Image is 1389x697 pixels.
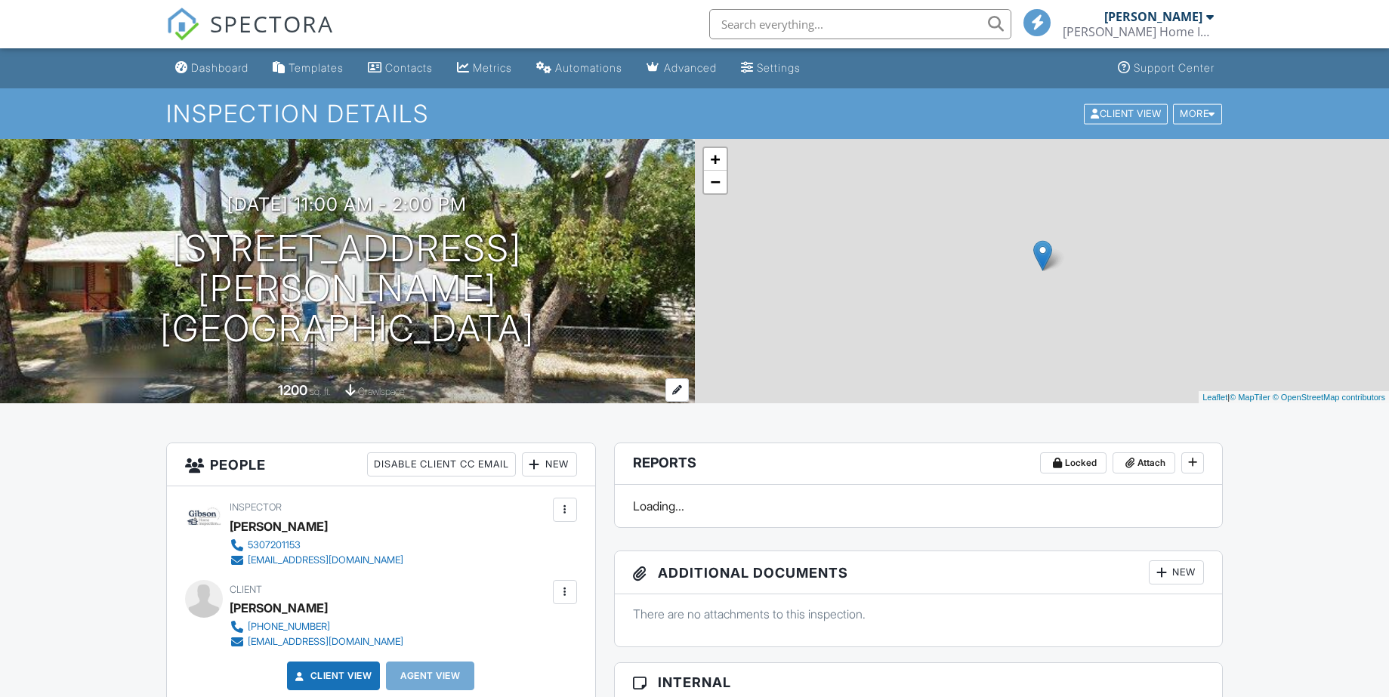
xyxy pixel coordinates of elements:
[709,9,1011,39] input: Search everything...
[248,539,301,551] div: 5307201153
[735,54,807,82] a: Settings
[640,54,723,82] a: Advanced
[1082,107,1171,119] a: Client View
[230,501,282,513] span: Inspector
[278,382,307,398] div: 1200
[704,171,727,193] a: Zoom out
[1149,560,1204,584] div: New
[1134,61,1215,74] div: Support Center
[362,54,439,82] a: Contacts
[166,100,1224,127] h1: Inspection Details
[166,8,199,41] img: The Best Home Inspection Software - Spectora
[1063,24,1214,39] div: Gibson Home Inspection
[1104,9,1202,24] div: [PERSON_NAME]
[385,61,433,74] div: Contacts
[230,597,328,619] div: [PERSON_NAME]
[24,229,671,348] h1: [STREET_ADDRESS][PERSON_NAME] [GEOGRAPHIC_DATA]
[289,61,344,74] div: Templates
[757,61,801,74] div: Settings
[1173,103,1222,124] div: More
[451,54,518,82] a: Metrics
[1230,393,1270,402] a: © MapTiler
[310,386,331,397] span: sq. ft.
[473,61,512,74] div: Metrics
[230,515,328,538] div: [PERSON_NAME]
[704,148,727,171] a: Zoom in
[1112,54,1221,82] a: Support Center
[248,636,403,648] div: [EMAIL_ADDRESS][DOMAIN_NAME]
[230,538,403,553] a: 5307201153
[615,551,1223,594] h3: Additional Documents
[230,553,403,568] a: [EMAIL_ADDRESS][DOMAIN_NAME]
[167,443,595,486] h3: People
[530,54,628,82] a: Automations (Basic)
[191,61,248,74] div: Dashboard
[522,452,577,476] div: New
[230,619,403,634] a: [PHONE_NUMBER]
[367,452,516,476] div: Disable Client CC Email
[210,8,334,39] span: SPECTORA
[230,634,403,649] a: [EMAIL_ADDRESS][DOMAIN_NAME]
[1202,393,1227,402] a: Leaflet
[227,194,467,214] h3: [DATE] 11:00 am - 2:00 pm
[1273,393,1385,402] a: © OpenStreetMap contributors
[555,61,622,74] div: Automations
[166,20,334,52] a: SPECTORA
[1199,391,1389,404] div: |
[292,668,372,683] a: Client View
[358,386,405,397] span: crawlspace
[633,606,1205,622] p: There are no attachments to this inspection.
[664,61,717,74] div: Advanced
[1084,103,1168,124] div: Client View
[248,621,330,633] div: [PHONE_NUMBER]
[230,584,262,595] span: Client
[267,54,350,82] a: Templates
[248,554,403,566] div: [EMAIL_ADDRESS][DOMAIN_NAME]
[169,54,255,82] a: Dashboard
